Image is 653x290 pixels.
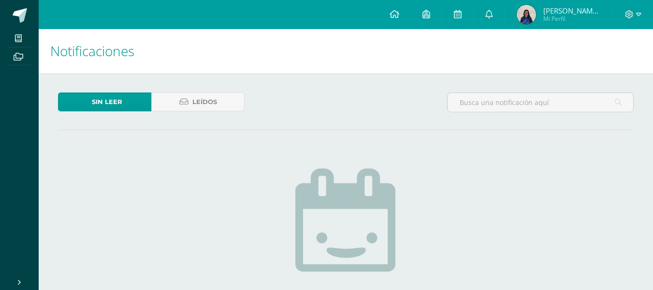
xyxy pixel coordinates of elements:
[517,5,536,24] img: 2704aaa29d1fe1aee5d09515aa75023f.png
[58,92,151,111] a: Sin leer
[192,93,217,111] span: Leídos
[151,92,245,111] a: Leídos
[543,15,601,23] span: Mi Perfil
[543,6,601,15] span: [PERSON_NAME] [PERSON_NAME]
[448,93,633,112] input: Busca una notificación aquí
[50,42,134,60] span: Notificaciones
[92,93,122,111] span: Sin leer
